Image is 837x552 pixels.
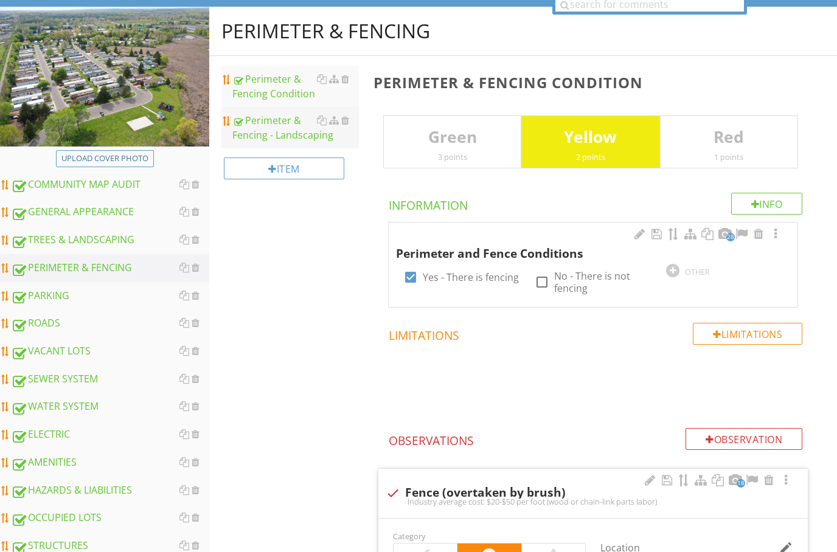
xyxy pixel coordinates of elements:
[11,316,209,331] div: ROADS
[11,343,209,359] div: VACANT LOTS
[11,260,209,276] div: PERIMETER & FENCING
[737,479,745,488] span: 18
[232,72,359,101] div: Perimeter & Fencing Condition
[11,232,209,248] div: TREES & LANDSCAPING
[685,267,710,277] div: OTHER
[11,371,209,387] div: SEWER SYSTEM
[731,193,803,215] div: Info
[389,193,802,213] h4: Information
[423,271,519,283] label: Yes - There is fencing
[661,152,797,162] div: 1 points
[554,270,651,294] label: No - There is not fencing
[693,323,802,345] div: Limitations
[11,288,209,304] div: PARKING
[11,204,209,220] div: GENERAL APPEARANCE
[386,497,801,506] div: Industry average cost: $20-$50 per foot (wood or chain-link parts labor)
[522,152,659,162] div: 2 points
[384,152,521,162] div: 3 points
[396,227,771,263] div: Perimeter and Fence Conditions
[11,455,209,471] div: AMENITIES
[373,74,818,91] h3: Perimeter & Fencing Condition
[393,531,425,542] label: Category
[61,153,148,165] div: Upload cover photo
[661,125,797,150] p: Red
[224,157,344,179] div: Item
[389,323,802,343] h4: Limitations
[11,427,209,443] div: ELECTRIC
[389,428,802,449] h4: Observations
[11,177,209,193] div: COMMUNITY MAP AUDIT
[726,233,735,241] span: 28
[232,113,359,142] div: Perimeter & Fencing - Landscaping
[221,19,430,43] div: PERIMETER & FENCING
[11,399,209,415] div: WATER SYSTEM
[11,510,209,526] div: OCCUPIED LOTS
[686,428,802,450] div: Observation
[11,483,209,499] div: HAZARDS & LIABILITIES
[56,150,154,167] button: Upload cover photo
[384,125,521,150] p: Green
[522,125,659,150] p: Yellow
